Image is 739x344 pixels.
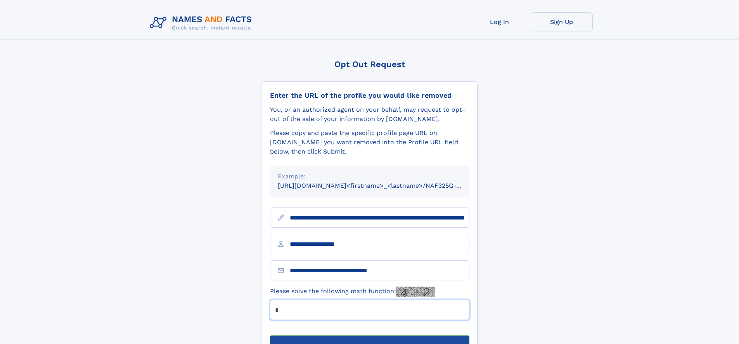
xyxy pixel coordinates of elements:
[278,172,462,181] div: Example:
[262,59,478,69] div: Opt Out Request
[278,182,484,189] small: [URL][DOMAIN_NAME]<firstname>_<lastname>/NAF325G-xxxxxxxx
[270,91,469,100] div: Enter the URL of the profile you would like removed
[147,12,258,33] img: Logo Names and Facts
[531,12,593,31] a: Sign Up
[270,105,469,124] div: You, or an authorized agent on your behalf, may request to opt-out of the sale of your informatio...
[270,128,469,156] div: Please copy and paste the specific profile page URL on [DOMAIN_NAME] you want removed into the Pr...
[270,287,435,297] label: Please solve the following math function:
[469,12,531,31] a: Log In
